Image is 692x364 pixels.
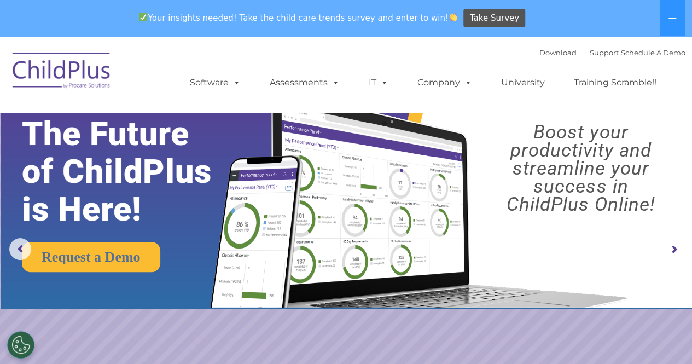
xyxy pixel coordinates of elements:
a: Take Survey [463,9,525,28]
a: Company [406,72,483,94]
img: 👏 [449,13,457,21]
button: Cookies Settings [7,331,34,359]
span: Last name [152,72,185,80]
rs-layer: Boost your productivity and streamline your success in ChildPlus Online! [478,123,683,213]
rs-layer: The Future of ChildPlus is Here! [22,115,243,228]
a: Assessments [259,72,351,94]
a: Training Scramble!! [563,72,667,94]
a: Support [590,48,619,57]
a: Schedule A Demo [621,48,685,57]
span: Take Survey [470,9,519,28]
img: ChildPlus by Procare Solutions [7,45,117,100]
a: Software [179,72,252,94]
font: | [539,48,685,57]
a: Request a Demo [22,242,160,272]
span: Your insights needed! Take the child care trends survey and enter to win! [135,7,462,28]
img: ✅ [139,13,147,21]
a: University [490,72,556,94]
a: Download [539,48,577,57]
a: IT [358,72,399,94]
span: Phone number [152,117,199,125]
